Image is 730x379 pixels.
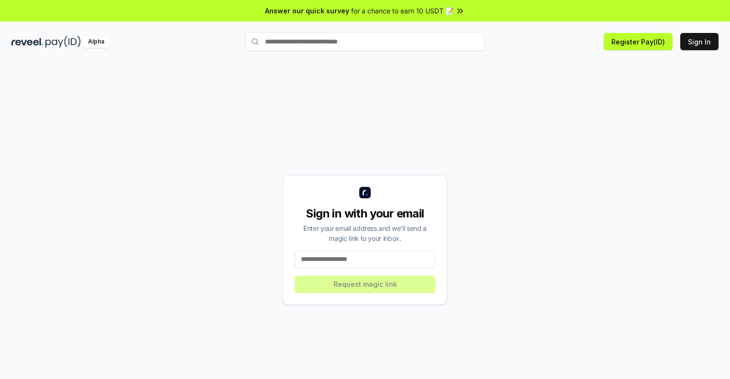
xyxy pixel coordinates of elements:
div: Alpha [83,36,110,48]
button: Register Pay(ID) [604,33,673,50]
img: logo_small [359,187,371,198]
img: pay_id [45,36,81,48]
span: for a chance to earn 10 USDT 📝 [351,6,453,16]
div: Sign in with your email [295,206,435,221]
img: reveel_dark [11,36,44,48]
span: Answer our quick survey [265,6,349,16]
button: Sign In [680,33,719,50]
div: Enter your email address and we’ll send a magic link to your inbox. [295,223,435,243]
